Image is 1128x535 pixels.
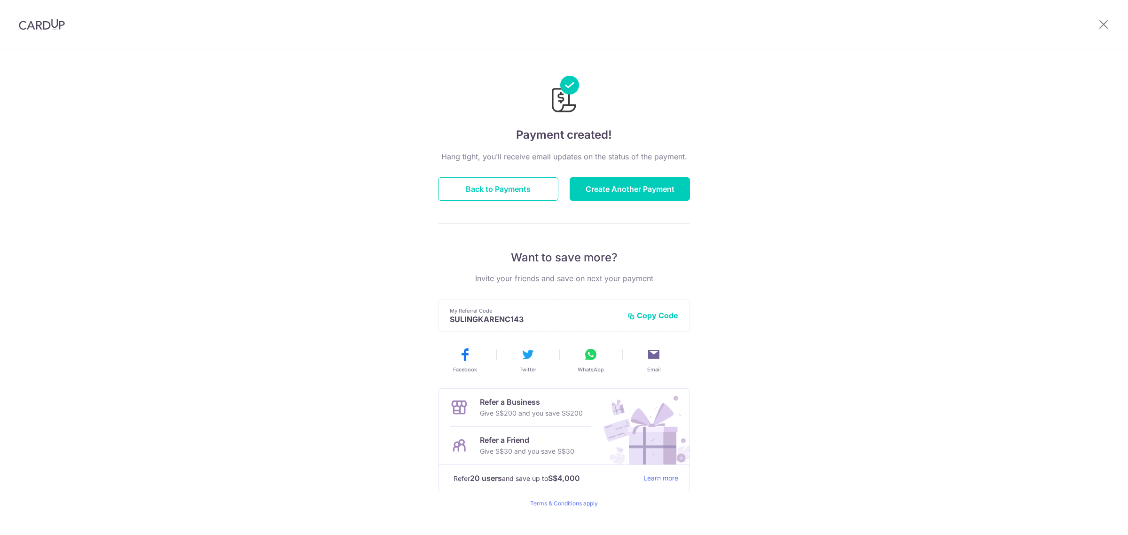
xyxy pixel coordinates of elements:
[519,366,536,373] span: Twitter
[438,250,690,265] p: Want to save more?
[563,347,619,373] button: WhatsApp
[647,366,661,373] span: Email
[450,307,620,315] p: My Referral Code
[480,408,583,419] p: Give S$200 and you save S$200
[643,472,678,484] a: Learn more
[549,76,579,115] img: Payments
[438,273,690,284] p: Invite your friends and save on next your payment
[548,472,580,484] strong: S$4,000
[450,315,620,324] p: SULINGKARENC143
[470,472,502,484] strong: 20 users
[454,472,636,484] p: Refer and save up to
[480,434,574,446] p: Refer a Friend
[480,446,574,457] p: Give S$30 and you save S$30
[627,311,678,320] button: Copy Code
[438,177,558,201] button: Back to Payments
[437,347,493,373] button: Facebook
[438,126,690,143] h4: Payment created!
[570,177,690,201] button: Create Another Payment
[595,389,689,464] img: Refer
[453,366,477,373] span: Facebook
[480,396,583,408] p: Refer a Business
[438,151,690,162] p: Hang tight, you’ll receive email updates on the status of the payment.
[19,19,65,30] img: CardUp
[530,500,598,507] a: Terms & Conditions apply
[626,347,681,373] button: Email
[578,366,604,373] span: WhatsApp
[500,347,556,373] button: Twitter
